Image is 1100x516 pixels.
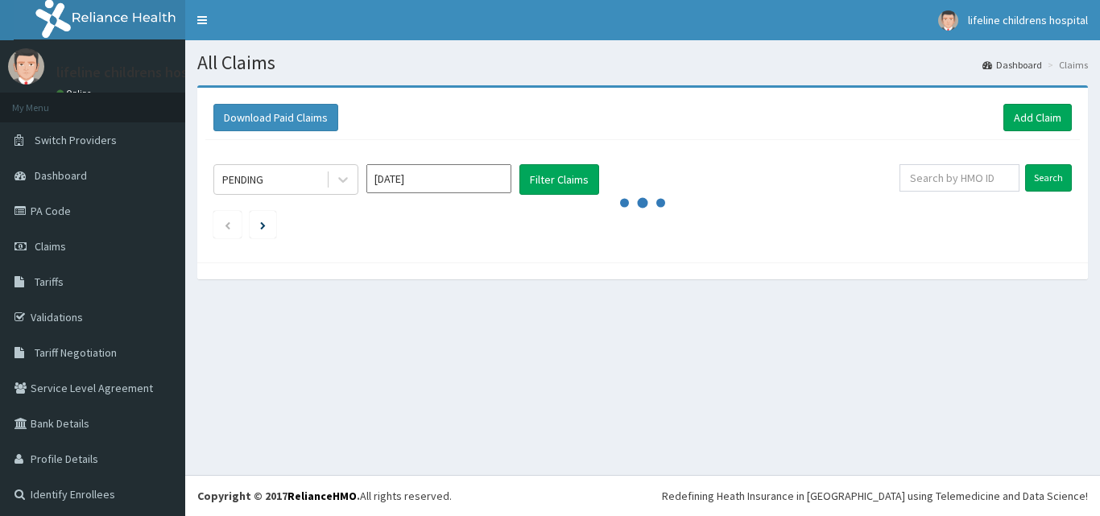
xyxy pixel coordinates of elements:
span: Claims [35,239,66,254]
li: Claims [1044,58,1088,72]
input: Select Month and Year [366,164,511,193]
a: Dashboard [982,58,1042,72]
footer: All rights reserved. [185,475,1100,516]
img: User Image [938,10,958,31]
h1: All Claims [197,52,1088,73]
span: Switch Providers [35,133,117,147]
span: Tariff Negotiation [35,345,117,360]
div: PENDING [222,171,263,188]
strong: Copyright © 2017 . [197,489,360,503]
span: Tariffs [35,275,64,289]
a: Add Claim [1003,104,1072,131]
img: User Image [8,48,44,85]
span: lifeline childrens hospital [968,13,1088,27]
input: Search by HMO ID [899,164,1019,192]
span: Dashboard [35,168,87,183]
a: Previous page [224,217,231,232]
input: Search [1025,164,1072,192]
button: Download Paid Claims [213,104,338,131]
a: Next page [260,217,266,232]
button: Filter Claims [519,164,599,195]
a: Online [56,88,95,99]
a: RelianceHMO [287,489,357,503]
div: Redefining Heath Insurance in [GEOGRAPHIC_DATA] using Telemedicine and Data Science! [662,488,1088,504]
p: lifeline childrens hospital [56,65,217,80]
svg: audio-loading [618,179,667,227]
